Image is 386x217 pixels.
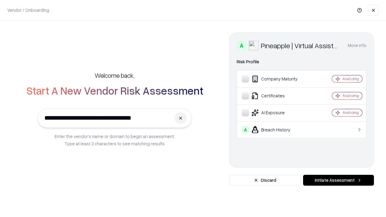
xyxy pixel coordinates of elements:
div: Pineapple | Virtual Assistant Agency [261,41,340,50]
div: A [237,41,246,50]
div: Risk Profile [237,58,366,65]
div: Company Maturity [242,75,314,83]
div: Certificates [242,92,314,99]
div: Analyzing [343,76,359,81]
div: Analyzing [343,110,359,115]
div: Breach History [242,126,314,133]
button: Discard [229,175,301,186]
img: Pineapple | Virtual Assistant Agency [249,41,258,50]
button: More info [348,40,366,51]
p: Enter the vendor’s name or domain to begin an assessment. Type at least 3 characters to see match... [55,133,175,147]
h2: Start A New Vendor Risk Assessment [26,84,203,96]
div: AI Exposure [242,109,314,116]
p: Vendor / Onboarding [7,7,49,13]
div: A [242,126,249,133]
h5: Welcome back, [95,71,134,80]
div: Analyzing [343,93,359,98]
button: Initiate Assessment [303,175,374,186]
